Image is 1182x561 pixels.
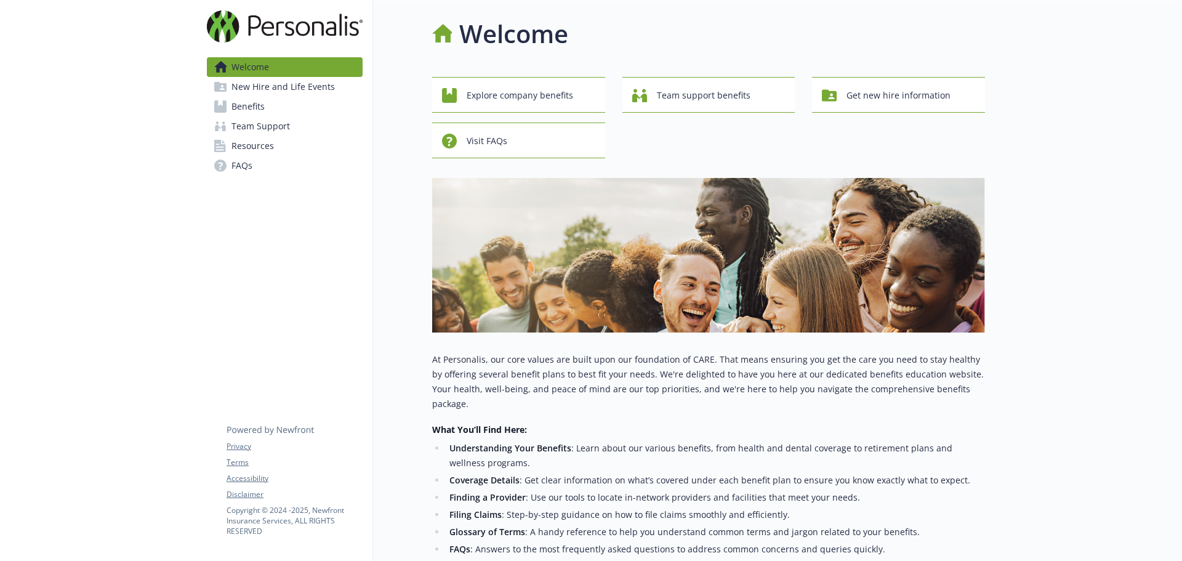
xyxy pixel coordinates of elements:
[622,77,795,113] button: Team support benefits
[227,441,362,452] a: Privacy
[446,441,985,470] li: : Learn about our various benefits, from health and dental coverage to retirement plans and welln...
[207,57,363,77] a: Welcome
[207,156,363,176] a: FAQs
[207,136,363,156] a: Resources
[446,507,985,522] li: : Step-by-step guidance on how to file claims smoothly and efficiently.
[207,77,363,97] a: New Hire and Life Events
[227,473,362,484] a: Accessibility
[449,474,520,486] strong: Coverage Details
[657,84,750,107] span: Team support benefits
[432,352,985,411] p: At Personalis, our core values are built upon our foundation of CARE. That means ensuring you get...
[449,442,571,454] strong: Understanding Your Benefits
[227,505,362,536] p: Copyright © 2024 - 2025 , Newfront Insurance Services, ALL RIGHTS RESERVED
[227,489,362,500] a: Disclaimer
[231,97,265,116] span: Benefits
[227,457,362,468] a: Terms
[231,77,335,97] span: New Hire and Life Events
[812,77,985,113] button: Get new hire information
[446,473,985,488] li: : Get clear information on what’s covered under each benefit plan to ensure you know exactly what...
[467,84,573,107] span: Explore company benefits
[846,84,951,107] span: Get new hire information
[449,491,526,503] strong: Finding a Provider
[231,136,274,156] span: Resources
[449,526,525,538] strong: Glossary of Terms
[467,129,507,153] span: Visit FAQs
[446,525,985,539] li: : A handy reference to help you understand common terms and jargon related to your benefits.
[231,156,252,176] span: FAQs
[207,116,363,136] a: Team Support
[432,424,527,435] strong: What You’ll Find Here:
[207,97,363,116] a: Benefits
[231,116,290,136] span: Team Support
[231,57,269,77] span: Welcome
[459,15,568,52] h1: Welcome
[449,509,502,520] strong: Filing Claims
[446,490,985,505] li: : Use our tools to locate in-network providers and facilities that meet your needs.
[432,123,605,158] button: Visit FAQs
[432,77,605,113] button: Explore company benefits
[446,542,985,557] li: : Answers to the most frequently asked questions to address common concerns and queries quickly.
[449,543,470,555] strong: FAQs
[432,178,985,333] img: overview page banner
